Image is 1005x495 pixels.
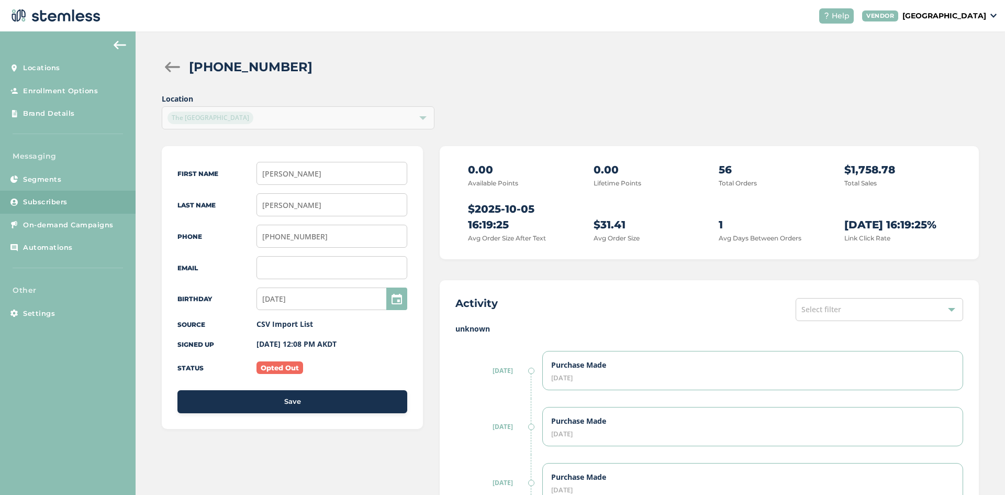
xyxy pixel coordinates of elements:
label: Location [162,93,434,104]
p: [GEOGRAPHIC_DATA] [902,10,986,21]
label: Total Orders [719,179,757,187]
div: [DATE] [551,431,954,437]
p: $31.41 [594,217,700,233]
p: 1 [719,217,825,233]
label: Purchase Made [551,360,606,370]
p: $2025-10-05 16:19:25 [468,201,574,233]
label: Birthday [177,295,212,303]
label: First Name [177,170,218,178]
span: Automations [23,243,73,253]
p: [DATE] 16:19:25% [844,217,951,233]
span: Help [832,10,850,21]
label: unknown [455,323,963,334]
label: Link Click Rate [844,234,890,242]
p: 0.00 [594,162,700,178]
label: [DATE] [455,422,530,432]
label: Status [177,364,204,372]
label: [DATE] 12:08 PM AKDT [256,339,337,349]
div: [DATE] [551,375,954,381]
img: icon-arrow-back-accent-c549486e.svg [114,41,126,49]
img: icon_down-arrow-small-66adaf34.svg [990,14,997,18]
span: Subscribers [23,197,68,207]
div: [DATE] [551,487,954,493]
label: Last Name [177,201,216,209]
span: Brand Details [23,108,75,119]
span: On-demand Campaigns [23,220,114,230]
span: Segments [23,174,61,185]
span: Enrollment Options [23,86,98,96]
label: CSV Import List [256,319,313,329]
label: Avg Days Between Orders [719,234,801,242]
span: Select filter [801,304,841,314]
iframe: Chat Widget [953,445,1005,495]
label: Purchase Made [551,472,606,482]
h2: Activity [455,296,498,311]
label: Available Points [468,179,518,187]
img: logo-dark-0685b13c.svg [8,5,100,26]
label: Email [177,264,198,272]
h2: [PHONE_NUMBER] [189,58,312,76]
label: Phone [177,233,202,240]
label: Avg Order Size After Text [468,234,546,242]
label: Total Sales [844,179,877,187]
label: [DATE] [455,478,530,488]
span: Settings [23,309,55,319]
label: Purchase Made [551,416,606,426]
p: 0.00 [468,162,574,178]
span: Locations [23,63,60,73]
label: Opted Out [256,361,303,374]
label: Source [177,321,205,328]
img: icon-help-white-03924b79.svg [823,13,830,19]
p: 56 [719,162,825,178]
label: Avg Order Size [594,234,640,242]
div: VENDOR [862,10,898,21]
p: $1,758.78 [844,162,951,178]
label: [DATE] [455,366,530,376]
span: Save [284,397,301,407]
label: Signed up [177,340,214,348]
button: Save [177,390,407,413]
input: MM/DD/YYYY [256,288,408,310]
label: Lifetime Points [594,179,641,187]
